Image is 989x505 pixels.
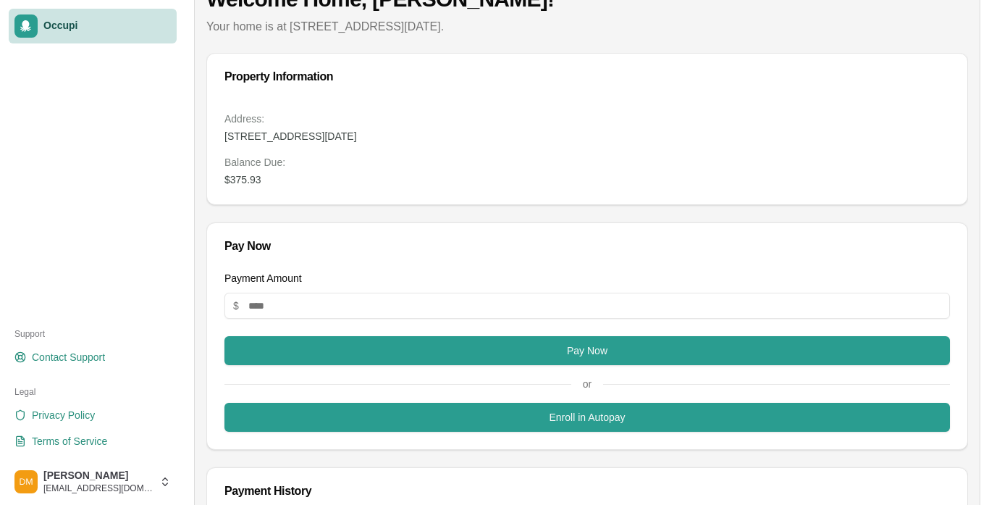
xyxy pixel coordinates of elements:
[14,470,38,493] img: Darold McClendon
[224,172,950,187] dd: $375.93
[9,380,177,404] div: Legal
[43,483,153,494] span: [EMAIL_ADDRESS][DOMAIN_NAME]
[224,485,950,497] div: Payment History
[224,403,950,432] button: Enroll in Autopay
[233,299,239,313] span: $
[32,434,107,448] span: Terms of Service
[9,404,177,427] a: Privacy Policy
[9,430,177,453] a: Terms of Service
[206,18,968,36] p: Your home is at [STREET_ADDRESS][DATE].
[32,408,95,422] span: Privacy Policy
[224,272,302,284] label: Payment Amount
[224,112,950,126] dt: Address:
[224,336,950,365] button: Pay Now
[9,322,177,346] div: Support
[571,377,603,391] span: or
[224,155,950,170] dt: Balance Due :
[224,71,950,83] div: Property Information
[224,129,950,143] dd: [STREET_ADDRESS][DATE]
[9,9,177,43] a: Occupi
[224,241,950,252] div: Pay Now
[43,20,171,33] span: Occupi
[9,346,177,369] a: Contact Support
[9,464,177,499] button: Darold McClendon[PERSON_NAME][EMAIL_ADDRESS][DOMAIN_NAME]
[32,350,105,364] span: Contact Support
[43,469,153,483] span: [PERSON_NAME]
